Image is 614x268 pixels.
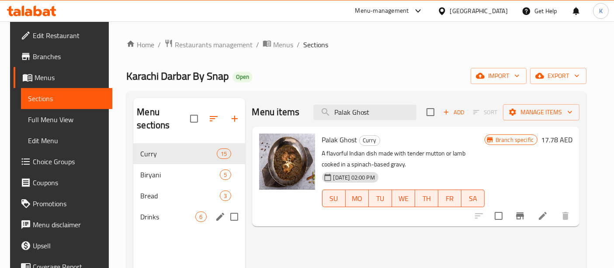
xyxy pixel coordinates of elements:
[126,66,229,86] span: Karachi Darbar By Snap
[133,164,245,185] div: Biryani5
[33,156,106,167] span: Choice Groups
[440,106,468,119] button: Add
[530,68,586,84] button: export
[313,105,416,120] input: search
[442,107,465,117] span: Add
[346,190,369,207] button: MO
[492,136,537,144] span: Branch specific
[326,192,342,205] span: SU
[14,193,113,214] a: Promotions
[372,192,389,205] span: TU
[33,219,106,230] span: Menu disclaimer
[126,39,586,50] nav: breadcrumb
[220,190,231,201] div: items
[14,151,113,172] a: Choice Groups
[419,192,435,205] span: TH
[203,108,224,129] span: Sort sections
[303,39,328,50] span: Sections
[126,39,154,50] a: Home
[232,72,253,82] div: Open
[21,109,113,130] a: Full Menu View
[489,207,508,225] span: Select to update
[220,192,230,200] span: 3
[133,185,245,206] div: Bread3
[175,39,253,50] span: Restaurants management
[220,171,230,179] span: 5
[349,192,365,205] span: MO
[322,133,357,146] span: Palak Ghost
[537,71,579,81] span: export
[503,104,579,120] button: Manage items
[14,67,113,88] a: Menus
[21,88,113,109] a: Sections
[214,210,227,223] button: edit
[33,177,106,188] span: Coupons
[555,205,576,226] button: delete
[217,150,230,158] span: 15
[510,107,572,118] span: Manage items
[442,192,458,205] span: FR
[259,134,315,190] img: Palak Ghost
[220,169,231,180] div: items
[599,6,603,16] span: K
[14,172,113,193] a: Coupons
[468,106,503,119] span: Select section first
[14,214,113,235] a: Menu disclaimer
[140,212,195,222] span: Drinks
[438,190,461,207] button: FR
[137,106,190,132] h2: Menu sections
[14,46,113,67] a: Branches
[355,6,409,16] div: Menu-management
[133,206,245,227] div: Drinks6edit
[35,72,106,83] span: Menus
[185,109,203,128] span: Select all sections
[538,211,548,221] a: Edit menu item
[322,148,485,170] p: A flavorful Indian dish made with tender mutton or lamb cooked in a spinach-based gravy.
[28,114,106,125] span: Full Menu View
[133,140,245,231] nav: Menu sections
[133,143,245,164] div: Curry15
[14,25,113,46] a: Edit Restaurant
[392,190,415,207] button: WE
[478,71,520,81] span: import
[510,205,531,226] button: Branch-specific-item
[140,169,220,180] span: Biryani
[232,73,253,81] span: Open
[224,108,245,129] button: Add section
[164,39,253,50] a: Restaurants management
[158,39,161,50] li: /
[252,106,300,119] h2: Menu items
[28,135,106,146] span: Edit Menu
[217,148,231,159] div: items
[33,198,106,209] span: Promotions
[541,134,572,146] h6: 17.78 AED
[263,39,293,50] a: Menus
[322,190,346,207] button: SU
[415,190,438,207] button: TH
[273,39,293,50] span: Menus
[33,51,106,62] span: Branches
[28,93,106,104] span: Sections
[140,148,217,159] span: Curry
[21,130,113,151] a: Edit Menu
[33,30,106,41] span: Edit Restaurant
[297,39,300,50] li: /
[330,173,378,182] span: [DATE] 02:00 PM
[465,192,481,205] span: SA
[395,192,412,205] span: WE
[14,235,113,256] a: Upsell
[461,190,485,207] button: SA
[256,39,259,50] li: /
[196,213,206,221] span: 6
[360,135,380,145] span: Curry
[450,6,508,16] div: [GEOGRAPHIC_DATA]
[471,68,527,84] button: import
[369,190,392,207] button: TU
[33,240,106,251] span: Upsell
[359,135,380,146] div: Curry
[440,106,468,119] span: Add item
[140,190,220,201] span: Bread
